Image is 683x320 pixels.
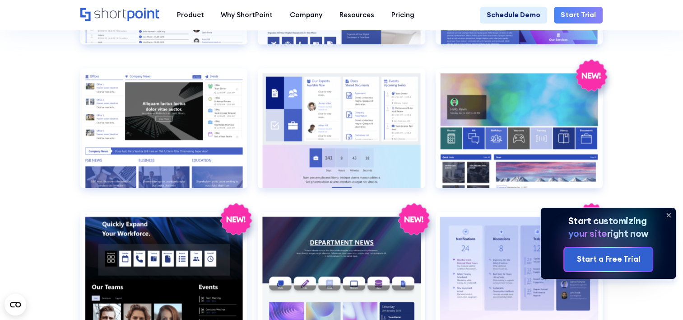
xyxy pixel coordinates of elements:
a: Start a Free Trial [564,248,652,272]
a: Product [168,7,213,24]
a: Company [281,7,331,24]
div: Pricing [391,10,414,20]
a: Why ShortPoint [212,7,281,24]
a: HR 3 [258,68,425,202]
div: Company [290,10,322,20]
a: Start Trial [554,7,603,24]
div: Product [177,10,204,20]
a: HR 2 [80,68,248,202]
iframe: Chat Widget [638,277,683,320]
a: Schedule Demo [480,7,547,24]
a: Pricing [383,7,423,24]
button: Open CMP widget [5,294,26,315]
a: HR 4 [436,68,603,202]
div: Resources [339,10,374,20]
div: Why ShortPoint [221,10,273,20]
a: Home [80,8,160,22]
div: Start a Free Trial [577,254,640,265]
a: Resources [331,7,383,24]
